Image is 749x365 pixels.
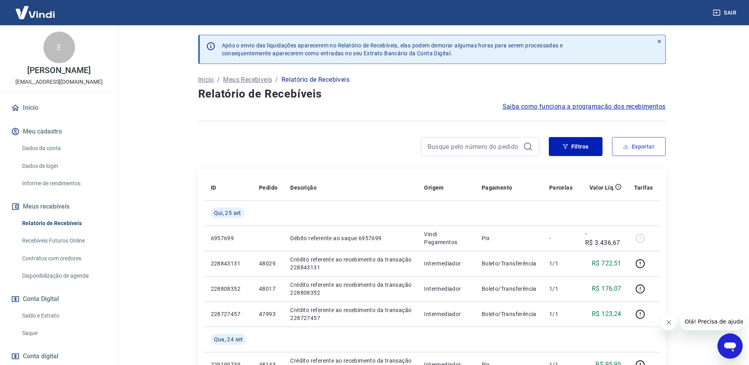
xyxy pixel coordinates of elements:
p: [PERSON_NAME] [27,66,90,75]
a: Conta digital [9,348,109,365]
p: 228843131 [211,260,246,267]
p: 47993 [259,310,278,318]
span: Qui, 25 set [214,209,241,217]
p: 1/1 [549,260,573,267]
p: 228808352 [211,285,246,293]
span: Qua, 24 set [214,335,243,343]
p: 1/1 [549,285,573,293]
p: Intermediador [424,310,469,318]
span: Conta digital [23,351,58,362]
p: [EMAIL_ADDRESS][DOMAIN_NAME] [15,78,103,86]
a: Recebíveis Futuros Online [19,233,109,249]
a: Relatório de Recebíveis [19,215,109,231]
p: Relatório de Recebíveis [282,75,349,85]
button: Meu cadastro [9,123,109,140]
p: Débito referente ao saque 6957699 [290,234,411,242]
p: 1/1 [549,310,573,318]
iframe: Fechar mensagem [661,314,677,330]
p: Crédito referente ao recebimento da transação 228843131 [290,256,411,271]
button: Conta Digital [9,290,109,308]
p: / [275,75,278,85]
a: Saldo e Extrato [19,308,109,324]
p: Parcelas [549,184,573,192]
button: Sair [711,6,740,20]
p: Intermediador [424,285,469,293]
button: Meus recebíveis [9,198,109,215]
p: / [217,75,220,85]
p: Origem [424,184,443,192]
button: Filtros [549,137,603,156]
span: Olá! Precisa de ajuda? [5,6,66,12]
p: ID [211,184,216,192]
div: E [43,32,75,63]
p: Crédito referente ao recebimento da transação 228808352 [290,281,411,297]
p: Boleto/Transferência [482,260,537,267]
img: Vindi [9,0,61,24]
a: Saque [19,325,109,341]
a: Contratos com credores [19,250,109,267]
p: Pagamento [482,184,512,192]
p: Tarifas [634,184,653,192]
p: R$ 176,07 [592,284,621,294]
p: Intermediador [424,260,469,267]
a: Saiba como funciona a programação dos recebimentos [503,102,666,111]
p: R$ 123,24 [592,309,621,319]
p: 48029 [259,260,278,267]
a: Disponibilização de agenda [19,268,109,284]
p: Crédito referente ao recebimento da transação 228727457 [290,306,411,322]
p: -R$ 3.436,67 [585,229,621,248]
p: 6957699 [211,234,246,242]
h4: Relatório de Recebíveis [198,86,666,102]
iframe: Botão para abrir a janela de mensagens [717,333,743,359]
p: Valor Líq. [589,184,615,192]
a: Dados da conta [19,140,109,156]
p: Boleto/Transferência [482,310,537,318]
iframe: Mensagem da empresa [680,313,743,330]
p: R$ 722,51 [592,259,621,268]
input: Busque pelo número do pedido [428,141,520,152]
p: Pix [482,234,537,242]
p: Pedido [259,184,278,192]
p: Após o envio das liquidações aparecerem no Relatório de Recebíveis, elas podem demorar algumas ho... [222,41,563,57]
p: - [549,234,573,242]
a: Início [9,99,109,117]
a: Dados de login [19,158,109,174]
p: 228727457 [211,310,246,318]
button: Exportar [612,137,666,156]
a: Informe de rendimentos [19,175,109,192]
p: Boleto/Transferência [482,285,537,293]
p: Vindi Pagamentos [424,230,469,246]
a: Meus Recebíveis [223,75,272,85]
a: Início [198,75,214,85]
p: 48017 [259,285,278,293]
p: Descrição [290,184,317,192]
